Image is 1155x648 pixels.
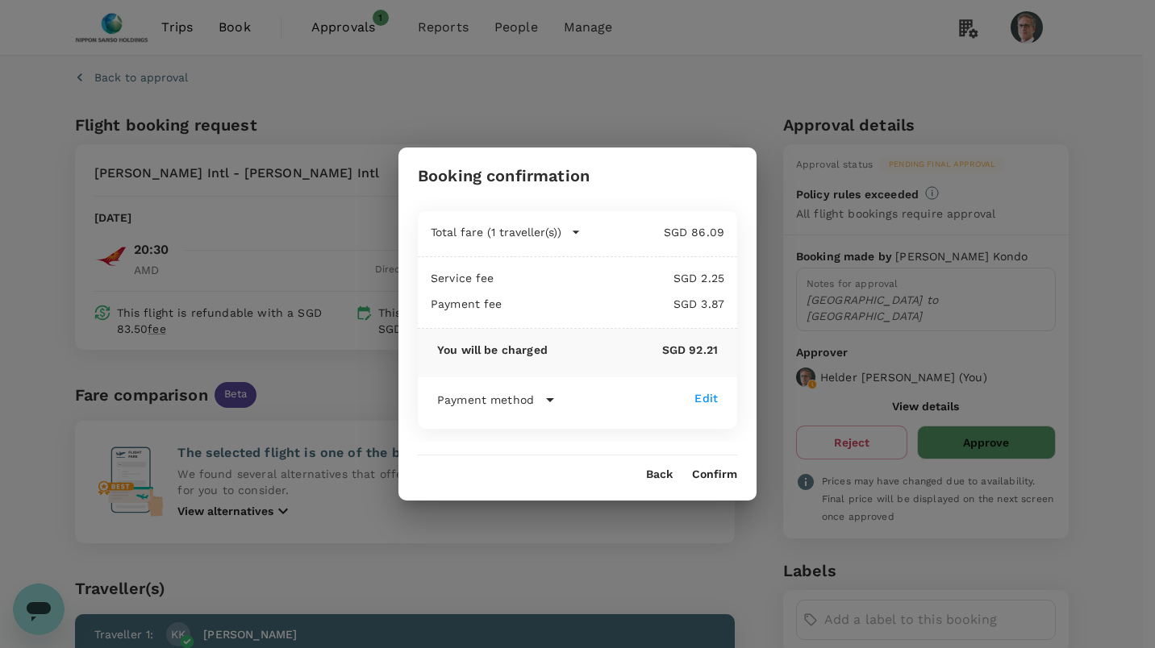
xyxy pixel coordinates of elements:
[418,167,590,185] h3: Booking confirmation
[692,468,737,481] button: Confirm
[694,390,718,406] div: Edit
[646,468,673,481] button: Back
[494,270,724,286] p: SGD 2.25
[548,342,718,358] p: SGD 92.21
[581,224,724,240] p: SGD 86.09
[431,224,581,240] button: Total fare (1 traveller(s))
[431,224,561,240] p: Total fare (1 traveller(s))
[502,296,724,312] p: SGD 3.87
[437,342,548,358] p: You will be charged
[437,392,534,408] p: Payment method
[431,270,494,286] p: Service fee
[431,296,502,312] p: Payment fee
